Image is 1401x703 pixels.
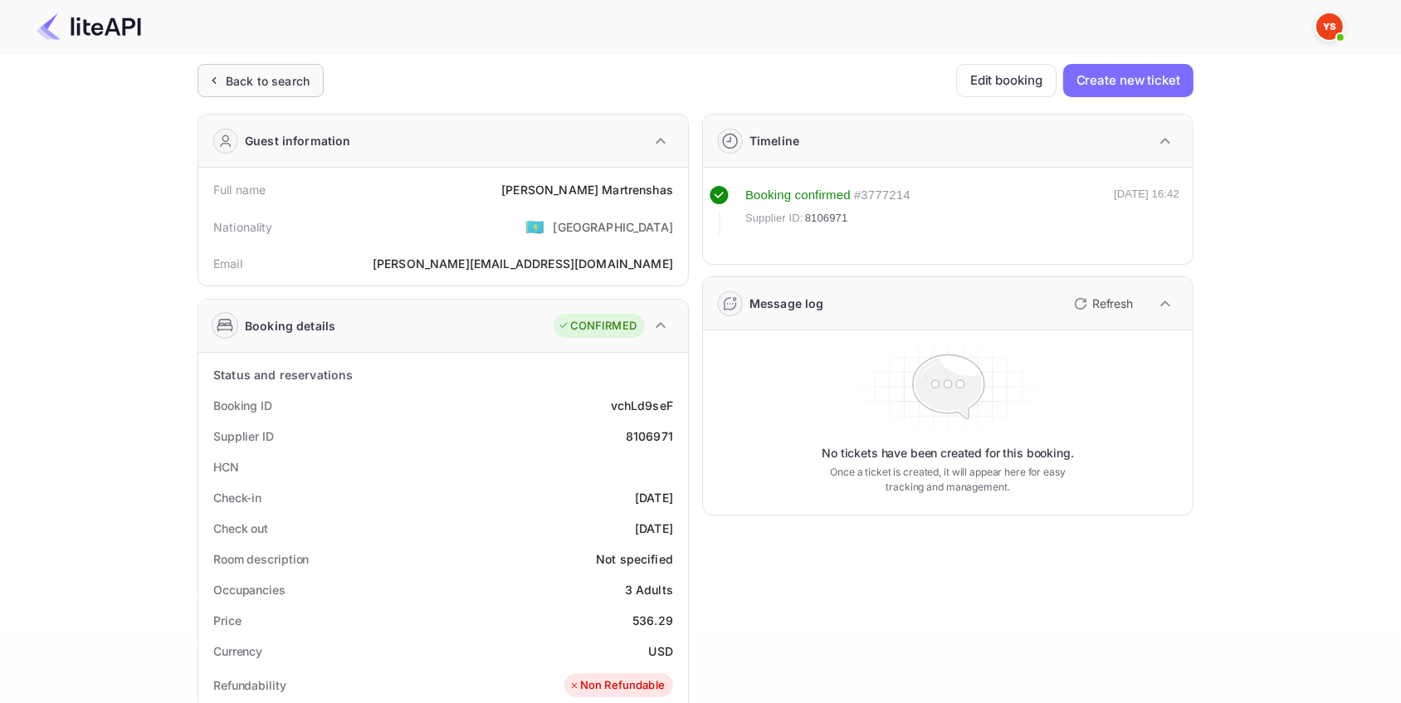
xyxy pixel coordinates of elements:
div: Check out [213,520,268,537]
div: [GEOGRAPHIC_DATA] [553,218,673,236]
div: Timeline [749,132,799,149]
div: Currency [213,642,262,660]
button: Refresh [1064,290,1140,317]
div: Guest information [245,132,351,149]
div: CONFIRMED [558,318,637,334]
div: 3 Adults [625,581,673,598]
div: Refundability [213,676,286,694]
button: Create new ticket [1063,64,1194,97]
div: Room description [213,550,309,568]
div: 8106971 [626,427,673,445]
img: Yandex Support [1316,13,1343,40]
div: vchLd9seF [611,397,673,414]
div: # 3777214 [854,186,910,205]
div: Full name [213,181,266,198]
div: Message log [749,295,824,312]
div: Check-in [213,489,261,506]
div: Not specified [596,550,673,568]
img: LiteAPI Logo [37,13,141,40]
div: [PERSON_NAME][EMAIL_ADDRESS][DOMAIN_NAME] [373,255,673,272]
p: No tickets have been created for this booking. [822,445,1074,461]
div: Status and reservations [213,366,353,383]
div: 536.29 [632,612,673,629]
div: Booking details [245,317,335,334]
div: [DATE] [635,489,673,506]
div: Nationality [213,218,273,236]
span: United States [525,212,544,242]
div: Supplier ID [213,427,274,445]
div: Booking confirmed [745,186,851,205]
div: HCN [213,458,239,476]
div: Occupancies [213,581,286,598]
button: Edit booking [956,64,1057,97]
span: Supplier ID: [745,210,803,227]
div: Back to search [226,72,310,90]
div: [DATE] [635,520,673,537]
div: [DATE] 16:42 [1114,186,1179,234]
div: Booking ID [213,397,272,414]
div: USD [649,642,673,660]
div: Price [213,612,242,629]
p: Once a ticket is created, it will appear here for easy tracking and management. [817,465,1079,495]
div: Non Refundable [569,677,665,694]
div: Email [213,255,242,272]
span: 8106971 [805,210,848,227]
p: Refresh [1092,295,1133,312]
div: [PERSON_NAME] Martrenshas [501,181,673,198]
